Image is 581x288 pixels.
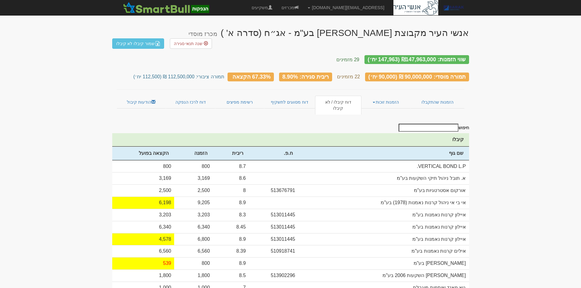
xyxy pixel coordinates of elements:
td: 8.9 [213,233,249,245]
a: שמור קיבלו לא קיבלו [112,38,164,49]
td: 1,800 [112,269,174,282]
td: 8.9 [213,197,249,209]
a: דוח קיבלו / לא קיבלו [315,96,361,115]
td: 8.9 [213,257,249,269]
td: 1,800 [174,269,213,282]
a: רשימת מפיצים [215,96,264,108]
td: 6,340 [112,221,174,233]
a: דוח מסווגים לתשקיף [264,96,315,108]
td: 800 [174,160,213,172]
td: אורקום אסטרטגיות בע"מ [298,184,469,197]
td: 8.45 [213,221,249,233]
td: 3,203 [174,209,213,221]
td: 8.3 [213,209,249,221]
td: [PERSON_NAME] בע"מ [298,257,469,269]
td: א. תובל ניהול תיקי השקעות בע"מ [298,172,469,184]
small: 22 מזמינים [337,74,360,79]
td: 6,800 [174,233,213,245]
div: תמורה מוסדי: 90,000,000 ₪ (90,000 יח׳) [365,73,469,81]
a: הזמנות שהתקבלו [411,96,464,108]
th: קיבלו [112,133,469,147]
div: אנשי העיר מקבוצת רוטשטיין בע"מ - אג״ח (סדרה א' ) - הנפקה לציבור [188,28,469,38]
td: 513902296 [249,269,298,282]
td: 4,578 [112,233,174,245]
span: 67.33% הקצאה [232,73,271,80]
td: 8.5 [213,269,249,282]
td: 510918741 [249,245,298,257]
td: איילון קרנות נאמנות בע"מ [298,209,469,221]
td: [PERSON_NAME] השקעות 2006 בע"מ [298,269,469,282]
td: 8.7 [213,160,249,172]
td: אי בי אי ניהול קרנות נאמנות (1978) בע"מ [298,197,469,209]
input: חיפוש [399,124,458,132]
a: דוח לרכז הנפקה [166,96,215,108]
td: 6,198 [112,197,174,209]
td: 8.39 [213,245,249,257]
td: 8.6 [213,172,249,184]
th: הזמנה [174,147,213,160]
label: חיפוש [396,124,469,132]
td: 513676791 [249,184,298,197]
div: שווי הזמנות: ₪147,963,000 (147,963 יח׳) [364,55,469,64]
td: 513011445 [249,233,298,245]
a: שנה תנאי סגירה [170,38,212,49]
img: SmartBull Logo [121,2,211,14]
th: שם גוף [298,147,469,160]
td: 3,169 [112,172,174,184]
td: 8 [213,184,249,197]
a: הודעות קיבול [117,96,166,108]
small: 29 מזמינים [336,57,359,62]
td: 3,203 [112,209,174,221]
small: מכרז מוסדי [188,30,217,37]
td: 9,205 [174,197,213,209]
td: 2,500 [112,184,174,197]
td: 800 [112,160,174,172]
span: שנה תנאי סגירה [174,41,203,46]
a: הזמנות זוכות [361,96,411,108]
td: 2,500 [174,184,213,197]
th: הקצאה בפועל [112,147,174,160]
td: VERTICAL BOND L.P. [298,160,469,172]
td: 513011445 [249,221,298,233]
small: תמורה ציבורי: 112,500,000 ₪ (112,500 יח׳) [133,74,224,79]
img: excel-file-white.png [155,41,160,46]
td: 539 [112,257,174,269]
td: 3,169 [174,172,213,184]
th: ח.פ. [249,147,298,160]
td: איילון קרנות נאמנות בע"מ [298,221,469,233]
td: איילון קרנות נאמנות בע"מ [298,233,469,245]
td: 800 [174,257,213,269]
td: 6,560 [174,245,213,257]
div: ריבית סגירה: 8.90% [279,73,332,81]
th: ריבית [213,147,249,160]
td: אילים קרנות נאמנות בע"מ [298,245,469,257]
td: 6,340 [174,221,213,233]
td: 513011445 [249,209,298,221]
td: 6,560 [112,245,174,257]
